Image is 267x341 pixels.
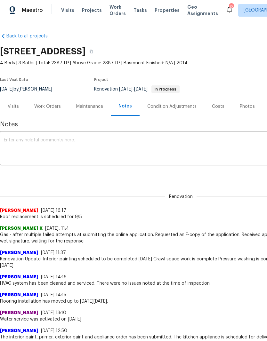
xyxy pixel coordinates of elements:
span: - [119,87,148,91]
span: [DATE] 14:16 [41,275,67,279]
div: Work Orders [34,103,61,110]
span: Projects [82,7,102,13]
span: Renovation [94,87,180,91]
span: [DATE] [134,87,148,91]
span: Maestro [22,7,43,13]
span: [DATE] [119,87,133,91]
div: Costs [212,103,224,110]
div: 12 [229,4,233,10]
div: Maintenance [76,103,103,110]
button: Copy Address [85,46,97,57]
span: Work Orders [109,4,126,17]
span: Properties [155,7,180,13]
div: Notes [118,103,132,109]
div: Condition Adjustments [147,103,197,110]
div: Visits [8,103,19,110]
span: [DATE] 16:17 [41,208,66,213]
span: [DATE] 12:50 [41,329,67,333]
span: Renovation [165,194,197,200]
span: [DATE] 14:15 [41,293,66,297]
span: [DATE] 13:10 [41,311,66,315]
span: In Progress [152,87,179,91]
span: Geo Assignments [187,4,218,17]
span: [DATE], 11:4 [45,226,69,231]
span: Tasks [133,8,147,12]
div: Photos [240,103,255,110]
span: Project [94,78,108,82]
span: [DATE] 11:37 [41,250,66,255]
span: Visits [61,7,74,13]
